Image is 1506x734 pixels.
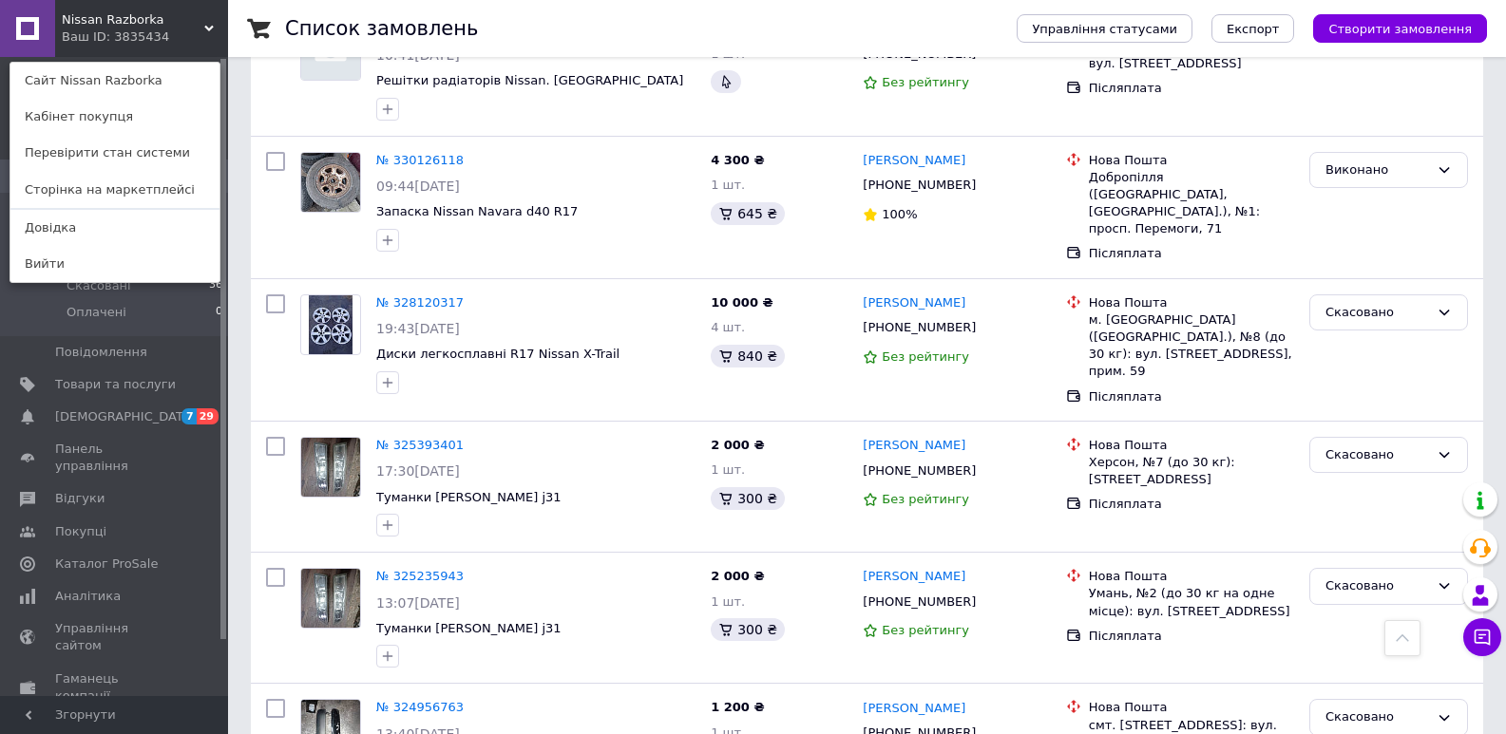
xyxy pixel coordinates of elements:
[711,320,745,334] span: 4 шт.
[1017,14,1192,43] button: Управління статусами
[859,590,980,614] div: [PHONE_NUMBER]
[376,621,562,635] span: Туманки [PERSON_NAME] j31
[376,73,683,87] a: Решітки радіаторів Nissan. [GEOGRAPHIC_DATA]
[376,295,464,310] a: № 328120317
[62,28,142,46] div: Ваш ID: 3835434
[376,47,460,63] span: 10:41[DATE]
[863,700,965,718] a: [PERSON_NAME]
[1089,152,1294,169] div: Нова Пошта
[859,173,980,198] div: [PHONE_NUMBER]
[882,75,969,89] span: Без рейтингу
[859,459,980,483] div: [PHONE_NUMBER]
[197,408,219,424] span: 29
[209,277,222,294] span: 36
[1313,14,1487,43] button: Створити замовлення
[711,153,764,167] span: 4 300 ₴
[67,277,131,294] span: Скасовані
[1089,80,1294,97] div: Післяплата
[711,618,785,641] div: 300 ₴
[55,344,147,361] span: Повідомлення
[1463,618,1501,656] button: Чат з покупцем
[863,152,965,170] a: [PERSON_NAME]
[711,178,745,192] span: 1 шт.
[1089,628,1294,645] div: Післяплата
[1328,22,1472,36] span: Створити замовлення
[1089,568,1294,585] div: Нова Пошта
[55,441,176,475] span: Панель управління
[1325,707,1429,727] div: Скасовано
[711,345,785,367] div: 840 ₴
[1089,585,1294,619] div: Умань, №2 (до 30 кг на одне місце): вул. [STREET_ADDRESS]
[1089,169,1294,238] div: Добропілля ([GEOGRAPHIC_DATA], [GEOGRAPHIC_DATA].), №1: просп. Перемоги, 71
[376,179,460,194] span: 09:44[DATE]
[863,437,965,455] a: [PERSON_NAME]
[300,437,361,498] a: Фото товару
[55,670,176,705] span: Гаманець компанії
[376,463,460,479] span: 17:30[DATE]
[376,595,460,611] span: 13:07[DATE]
[376,438,464,452] a: № 325393401
[711,487,785,510] div: 300 ₴
[863,568,965,586] a: [PERSON_NAME]
[55,588,121,605] span: Аналітика
[181,408,197,424] span: 7
[1089,496,1294,513] div: Післяплата
[10,99,219,135] a: Кабінет покупця
[216,304,222,321] span: 0
[55,490,105,507] span: Відгуки
[285,17,478,40] h1: Список замовлень
[376,569,464,583] a: № 325235943
[309,295,353,354] img: Фото товару
[1089,437,1294,454] div: Нова Пошта
[300,152,361,213] a: Фото товару
[1032,22,1177,36] span: Управління статусами
[1227,22,1280,36] span: Експорт
[10,172,219,208] a: Сторінка на маркетплейсі
[1325,160,1429,180] div: Виконано
[882,492,969,506] span: Без рейтингу
[1089,311,1294,381] div: м. [GEOGRAPHIC_DATA] ([GEOGRAPHIC_DATA].), №8 (до 30 кг): вул. [STREET_ADDRESS], прим. 59
[10,135,219,171] a: Перевірити стан системи
[376,490,562,504] span: Туманки [PERSON_NAME] j31
[55,620,176,654] span: Управління сайтом
[711,202,785,225] div: 645 ₴
[10,63,219,99] a: Сайт Nissan Razborka
[1325,445,1429,465] div: Скасовано
[882,207,917,221] span: 100%
[67,304,126,321] span: Оплачені
[376,321,460,336] span: 19:43[DATE]
[863,294,965,312] a: [PERSON_NAME]
[376,700,464,714] a: № 324956763
[301,438,360,497] img: Фото товару
[55,408,196,425] span: [DEMOGRAPHIC_DATA]
[1325,576,1429,596] div: Скасовано
[1325,303,1429,323] div: Скасовано
[376,347,620,361] a: Диски легкосплавні R17 Nissan X-Trail
[10,210,219,246] a: Довідка
[55,555,158,573] span: Каталог ProSale
[300,568,361,629] a: Фото товару
[62,11,204,28] span: Nissan Razborka
[1089,388,1294,405] div: Післяплата
[376,153,464,167] a: № 330126118
[711,569,764,583] span: 2 000 ₴
[882,349,969,364] span: Без рейтингу
[711,594,745,609] span: 1 шт.
[301,569,360,628] img: Фото товару
[711,462,745,477] span: 1 шт.
[1089,699,1294,716] div: Нова Пошта
[300,294,361,355] a: Фото товару
[859,315,980,340] div: [PHONE_NUMBER]
[711,295,772,310] span: 10 000 ₴
[1089,245,1294,262] div: Післяплата
[55,376,176,393] span: Товари та послуги
[301,153,360,212] img: Фото товару
[376,204,578,218] a: Запаска Nissan Navara d40 R17
[882,623,969,637] span: Без рейтингу
[1089,294,1294,311] div: Нова Пошта
[711,700,764,714] span: 1 200 ₴
[1211,14,1295,43] button: Експорт
[1089,454,1294,488] div: Херсон, №7 (до 30 кг): [STREET_ADDRESS]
